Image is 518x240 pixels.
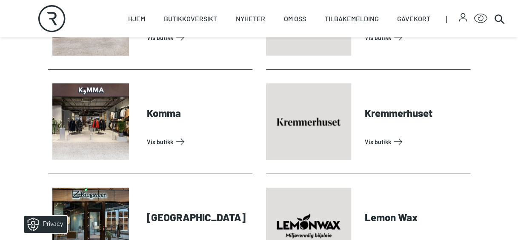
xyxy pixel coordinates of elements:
[147,135,249,149] a: Vis Butikk: Komma
[365,31,467,44] a: Vis Butikk: Kiwi
[474,12,487,26] button: Open Accessibility Menu
[147,31,249,44] a: Vis Butikk: Kitch'n
[9,213,78,236] iframe: Manage Preferences
[365,135,467,149] a: Vis Butikk: Kremmerhuset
